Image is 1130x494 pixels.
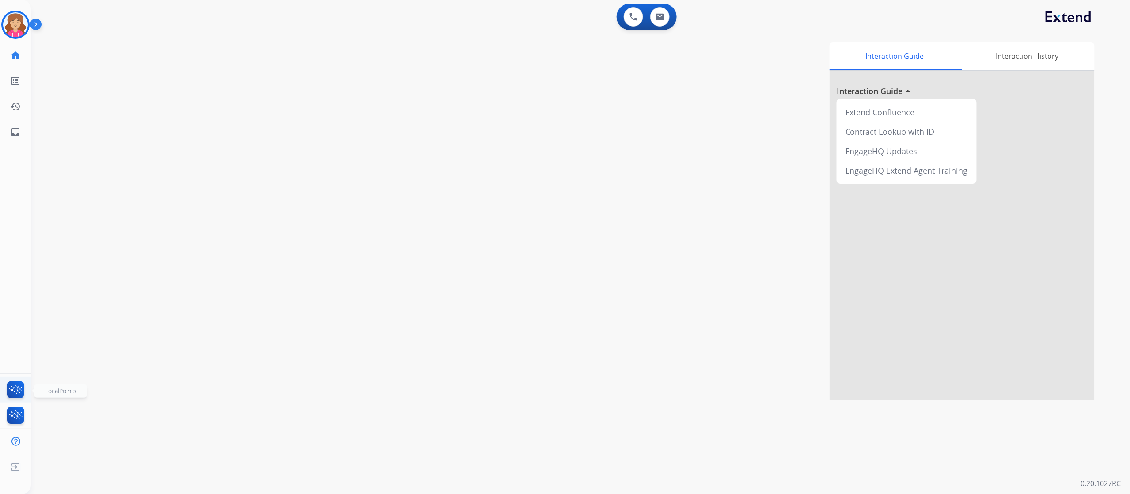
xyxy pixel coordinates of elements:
[10,76,21,86] mat-icon: list_alt
[840,141,973,161] div: EngageHQ Updates
[10,127,21,137] mat-icon: inbox
[830,42,960,70] div: Interaction Guide
[3,12,28,37] img: avatar
[1081,478,1121,489] p: 0.20.1027RC
[840,122,973,141] div: Contract Lookup with ID
[45,387,76,395] span: FocalPoints
[840,161,973,180] div: EngageHQ Extend Agent Training
[10,50,21,61] mat-icon: home
[840,103,973,122] div: Extend Confluence
[960,42,1095,70] div: Interaction History
[10,101,21,112] mat-icon: history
